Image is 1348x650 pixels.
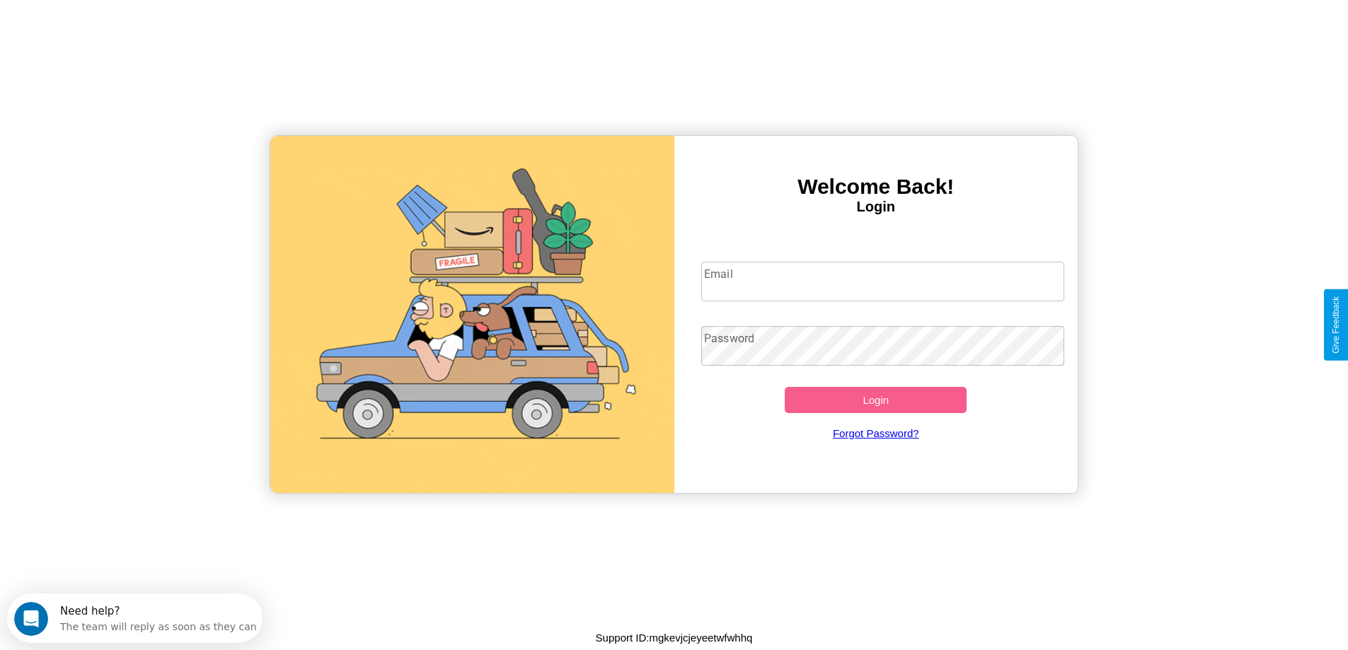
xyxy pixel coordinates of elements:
[53,23,250,38] div: The team will reply as soon as they can
[694,413,1057,453] a: Forgot Password?
[674,199,1078,215] h4: Login
[14,602,48,636] iframe: Intercom live chat
[270,136,674,493] img: gif
[785,387,967,413] button: Login
[53,12,250,23] div: Need help?
[596,628,753,647] p: Support ID: mgkevjcjeyeetwfwhhq
[674,175,1078,199] h3: Welcome Back!
[7,593,263,643] iframe: Intercom live chat discovery launcher
[6,6,263,45] div: Open Intercom Messenger
[1331,296,1341,354] div: Give Feedback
